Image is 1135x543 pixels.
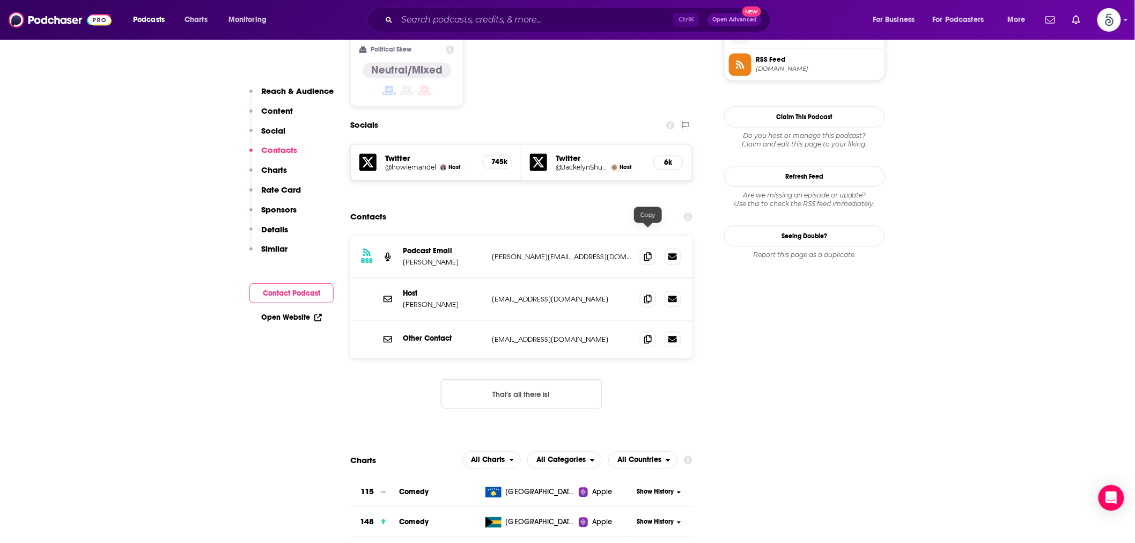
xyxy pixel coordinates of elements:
h3: 148 [360,516,374,528]
a: 148 [350,507,399,537]
p: [PERSON_NAME] [403,258,483,267]
div: Search podcasts, credits, & more... [378,8,781,32]
a: Apple [579,487,633,497]
h2: Categories [527,451,602,468]
button: Details [249,224,288,244]
img: Jackelyn Shultz [611,164,617,170]
span: Apple [592,517,613,527]
button: open menu [221,11,281,28]
a: [GEOGRAPHIC_DATA] [481,517,579,527]
a: @JackelynShultz [556,163,607,171]
h5: 745k [491,157,503,166]
button: Show History [633,517,685,526]
p: Contacts [261,145,297,155]
p: Host [403,289,483,298]
button: Claim This Podcast [724,106,885,127]
span: Open Advanced [712,17,757,23]
button: Show History [633,487,685,496]
button: Charts [249,165,287,185]
h4: Neutral/Mixed [371,63,443,77]
span: Show History [637,517,674,526]
h3: 115 [360,486,374,498]
a: Charts [178,11,214,28]
a: Open Website [261,313,322,322]
span: Host [448,164,460,171]
span: Ctrl K [674,13,699,27]
button: Show profile menu [1097,8,1121,32]
p: Reach & Audience [261,86,334,96]
div: Open Intercom Messenger [1099,485,1124,511]
h2: Charts [350,455,376,465]
span: Apple [592,487,613,497]
input: Search podcasts, credits, & more... [397,11,674,28]
p: Similar [261,244,288,254]
span: Charts [185,12,208,27]
button: Nothing here. [441,379,602,408]
button: open menu [1000,11,1039,28]
span: More [1007,12,1026,27]
p: Details [261,224,288,234]
a: Show notifications dropdown [1041,11,1059,29]
a: Seeing Double? [724,225,885,246]
h2: Socials [350,115,378,135]
button: Open AdvancedNew [707,13,762,26]
button: open menu [608,451,677,468]
img: Podchaser - Follow, Share and Rate Podcasts [9,10,112,30]
a: Comedy [399,517,429,526]
button: Reach & Audience [249,86,334,106]
span: All Charts [471,456,505,464]
span: All Categories [536,456,586,464]
p: Charts [261,165,287,175]
span: Logged in as Spiral5-G2 [1097,8,1121,32]
button: open menu [126,11,179,28]
button: open menu [926,11,1000,28]
a: [GEOGRAPHIC_DATA] [481,487,579,497]
span: Host [620,164,631,171]
a: Comedy [399,487,429,496]
span: All Countries [617,456,661,464]
button: open menu [527,451,602,468]
span: feeds.megaphone.fm [756,65,880,73]
p: [EMAIL_ADDRESS][DOMAIN_NAME] [492,335,631,344]
img: Howie Mandel [440,164,446,170]
span: For Business [873,12,915,27]
span: Kosovo [506,487,576,497]
a: RSS Feed[DOMAIN_NAME] [729,53,880,76]
button: Similar [249,244,288,263]
div: Are we missing an episode or update? Use this to check the RSS feed immediately. [724,191,885,208]
span: Bahamas [506,517,576,527]
button: Rate Card [249,185,301,204]
h5: Twitter [556,153,645,163]
div: Report this page as a duplicate. [724,251,885,259]
h2: Platforms [462,451,521,468]
span: Podcasts [133,12,165,27]
button: open menu [865,11,928,28]
span: New [742,6,762,17]
p: [PERSON_NAME][EMAIL_ADDRESS][DOMAIN_NAME] [492,252,631,261]
button: Social [249,126,285,145]
h5: Twitter [385,153,474,163]
p: Content [261,106,293,116]
p: Social [261,126,285,136]
span: Monitoring [229,12,267,27]
p: Rate Card [261,185,301,195]
button: Content [249,106,293,126]
span: RSS Feed [756,55,880,64]
a: 115 [350,477,399,507]
span: Show History [637,487,674,496]
h5: 6k [662,158,674,167]
p: Other Contact [403,334,483,343]
a: @howiemandel [385,163,436,171]
h3: RSS [361,256,373,265]
p: Sponsors [261,204,297,215]
img: User Profile [1097,8,1121,32]
p: [PERSON_NAME] [403,300,483,309]
div: Copy [634,207,662,223]
span: Do you host or manage this podcast? [724,131,885,140]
